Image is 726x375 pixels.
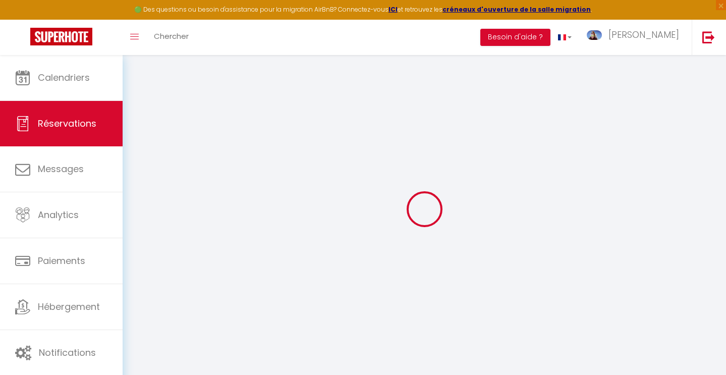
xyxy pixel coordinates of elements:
span: Chercher [154,31,189,41]
img: Super Booking [30,28,92,45]
span: Analytics [38,208,79,221]
a: créneaux d'ouverture de la salle migration [442,5,591,14]
span: Paiements [38,254,85,267]
span: Hébergement [38,300,100,313]
button: Ouvrir le widget de chat LiveChat [8,4,38,34]
span: Réservations [38,117,96,130]
a: ICI [388,5,398,14]
a: ... [PERSON_NAME] [579,20,692,55]
iframe: Chat [683,330,718,367]
span: Messages [38,163,84,175]
button: Besoin d'aide ? [480,29,550,46]
span: [PERSON_NAME] [608,28,679,41]
span: Calendriers [38,71,90,84]
img: ... [587,30,602,40]
span: Notifications [39,346,96,359]
a: Chercher [146,20,196,55]
img: logout [702,31,715,43]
